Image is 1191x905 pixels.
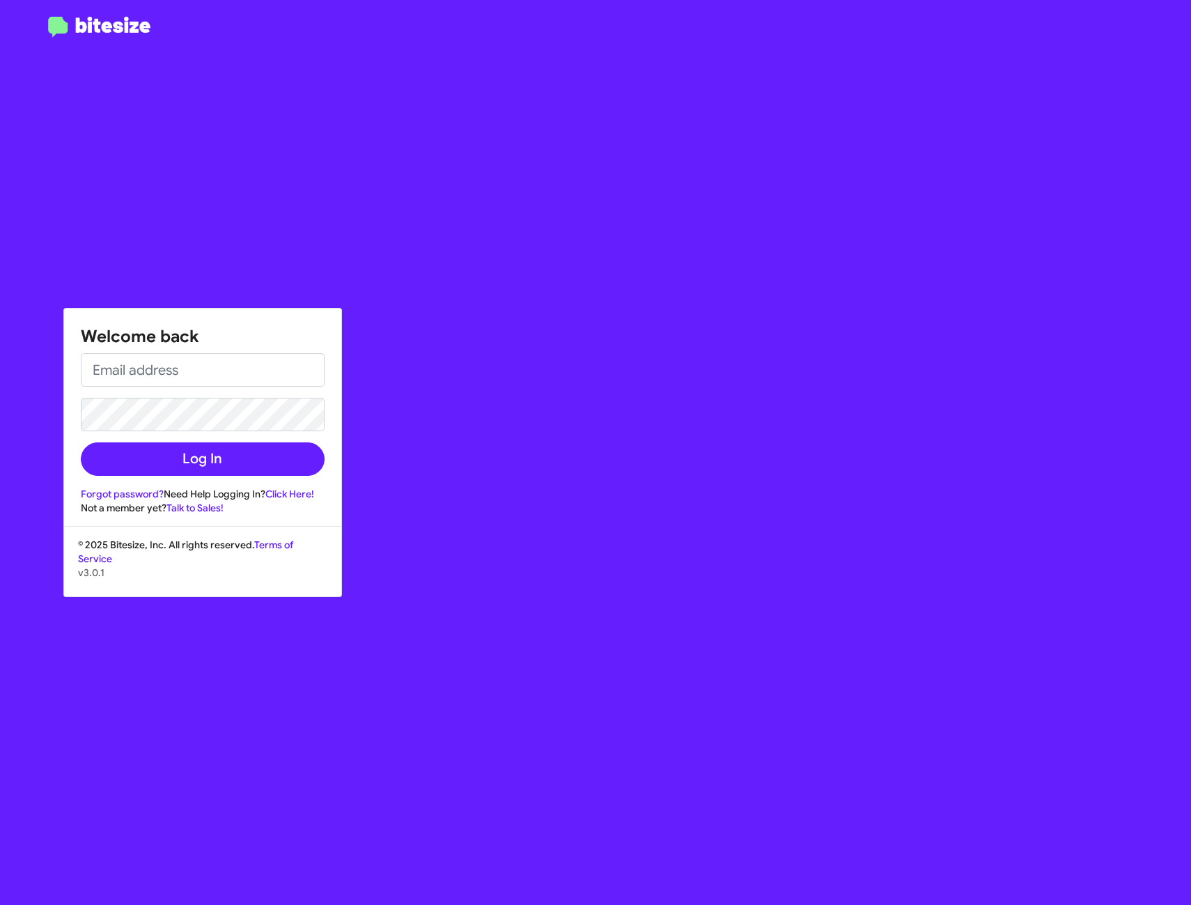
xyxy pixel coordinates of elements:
div: Need Help Logging In? [81,487,325,501]
a: Forgot password? [81,488,164,500]
h1: Welcome back [81,325,325,348]
div: © 2025 Bitesize, Inc. All rights reserved. [64,538,341,596]
div: Not a member yet? [81,501,325,515]
a: Terms of Service [78,539,293,565]
p: v3.0.1 [78,566,327,580]
a: Click Here! [265,488,314,500]
input: Email address [81,353,325,387]
button: Log In [81,442,325,476]
a: Talk to Sales! [166,502,224,514]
